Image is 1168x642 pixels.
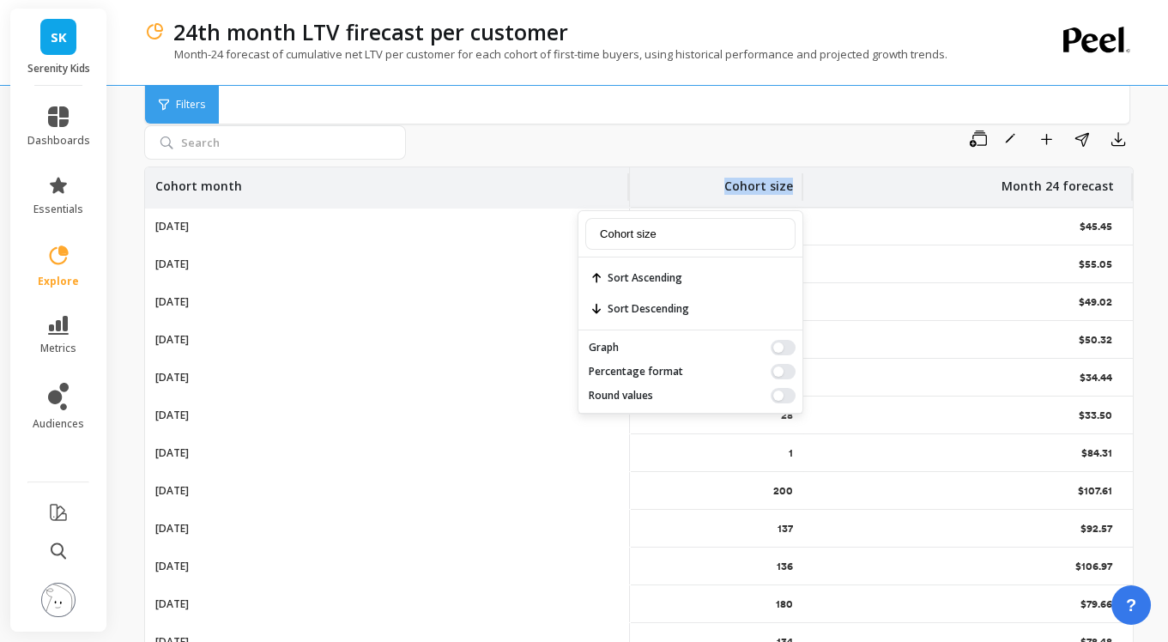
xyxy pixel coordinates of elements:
span: Filters [176,98,205,112]
span: Round values [585,385,657,406]
p: 200 [773,484,793,498]
span: Percentage format [585,361,687,382]
button: ? [1111,585,1151,625]
p: 137 [778,522,793,536]
p: [DATE] [155,522,189,536]
span: Sort Descending [585,295,796,323]
span: metrics [40,342,76,355]
span: essentials [33,203,83,216]
p: 28 [781,409,793,422]
span: explore [38,275,79,288]
span: dashboards [27,134,90,148]
span: ? [1126,593,1136,617]
p: $84.31 [1081,446,1116,460]
span: audiences [33,417,84,431]
p: [DATE] [155,371,189,385]
p: $55.05 [1079,257,1116,271]
p: $106.97 [1075,560,1116,573]
p: Cohort size [724,167,793,195]
img: header icon [144,21,165,42]
p: Cohort month [155,167,242,195]
p: 1 [789,446,793,460]
p: [DATE] [155,484,189,498]
span: Graph [585,337,622,358]
p: $92.57 [1080,522,1116,536]
p: $79.66 [1080,597,1116,611]
p: 24th month LTV firecast per customer [173,17,568,46]
p: [DATE] [155,409,189,422]
span: SK [51,27,67,47]
input: Update column name [585,218,796,250]
p: $34.44 [1080,371,1116,385]
p: $49.02 [1079,295,1116,309]
p: $107.61 [1078,484,1116,498]
img: profile picture [41,583,76,617]
input: Search [144,125,406,160]
p: [DATE] [155,446,189,460]
p: Serenity Kids [27,62,90,76]
p: $45.45 [1080,220,1116,233]
p: [DATE] [155,333,189,347]
p: [DATE] [155,295,189,309]
p: 136 [777,560,793,573]
p: 180 [776,597,793,611]
p: Month-24 forecast of cumulative net LTV per customer for each cohort of first-time buyers, using ... [144,46,947,62]
p: [DATE] [155,257,189,271]
p: $50.32 [1079,333,1116,347]
p: $33.50 [1079,409,1116,422]
p: [DATE] [155,220,189,233]
span: Sort Ascending [585,264,796,292]
p: [DATE] [155,597,189,611]
p: Month 24 forecast [1002,167,1114,195]
p: [DATE] [155,560,189,573]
